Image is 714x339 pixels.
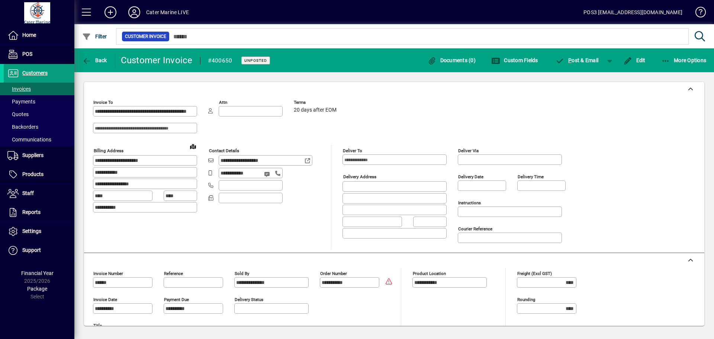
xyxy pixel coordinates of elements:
a: Communications [4,133,74,146]
span: ost & Email [556,57,599,63]
mat-label: Payment due [164,297,189,302]
mat-label: Invoice date [93,297,117,302]
app-page-header-button: Back [74,54,115,67]
a: Suppliers [4,146,74,165]
mat-label: Courier Reference [458,226,492,231]
span: Staff [22,190,34,196]
a: Backorders [4,121,74,133]
a: POS [4,45,74,64]
a: Reports [4,203,74,222]
a: Support [4,241,74,260]
mat-label: Delivery time [518,174,544,179]
button: More Options [659,54,708,67]
mat-label: Product location [413,271,446,276]
div: Customer Invoice [121,54,193,66]
span: Invoices [7,86,31,92]
span: 20 days after EOM [294,107,337,113]
mat-label: Deliver via [458,148,479,153]
button: Add [99,6,122,19]
span: Terms [294,100,338,105]
mat-label: Invoice To [93,100,113,105]
span: Documents (0) [427,57,476,63]
mat-label: Invoice number [93,271,123,276]
span: Home [22,32,36,38]
a: Settings [4,222,74,241]
a: Payments [4,95,74,108]
button: Back [80,54,109,67]
span: Products [22,171,44,177]
span: Customer Invoice [125,33,166,40]
div: Cater Marine LIVE [146,6,189,18]
span: More Options [661,57,707,63]
button: Profile [122,6,146,19]
span: P [568,57,572,63]
mat-label: Rounding [517,297,535,302]
button: Documents (0) [425,54,477,67]
button: Post & Email [552,54,602,67]
button: Edit [621,54,647,67]
span: Filter [82,33,107,39]
span: Unposted [244,58,267,63]
a: Invoices [4,83,74,95]
span: Communications [7,137,51,143]
span: Quotes [7,111,29,117]
mat-label: Order number [320,271,347,276]
span: Backorders [7,124,38,130]
span: Suppliers [22,152,44,158]
span: Package [27,286,47,292]
a: Knowledge Base [690,1,705,26]
span: Customers [22,70,48,76]
mat-label: Delivery date [458,174,483,179]
a: Staff [4,184,74,203]
mat-label: Sold by [235,271,249,276]
div: #400650 [208,55,232,67]
mat-label: Deliver To [343,148,362,153]
button: Custom Fields [489,54,540,67]
mat-label: Title [93,323,102,328]
div: POS3 [EMAIL_ADDRESS][DOMAIN_NAME] [583,6,682,18]
a: Quotes [4,108,74,121]
span: Financial Year [21,270,54,276]
span: Edit [623,57,646,63]
span: Back [82,57,107,63]
button: Filter [80,30,109,43]
span: Support [22,247,41,253]
span: POS [22,51,32,57]
a: Home [4,26,74,45]
span: Settings [22,228,41,234]
span: Reports [22,209,41,215]
span: Custom Fields [491,57,538,63]
button: Send SMS [259,165,277,183]
a: Products [4,165,74,184]
mat-label: Delivery status [235,297,263,302]
a: View on map [187,140,199,152]
mat-label: Instructions [458,200,481,205]
mat-label: Freight (excl GST) [517,271,552,276]
mat-label: Reference [164,271,183,276]
mat-label: Attn [219,100,227,105]
span: Payments [7,99,35,105]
